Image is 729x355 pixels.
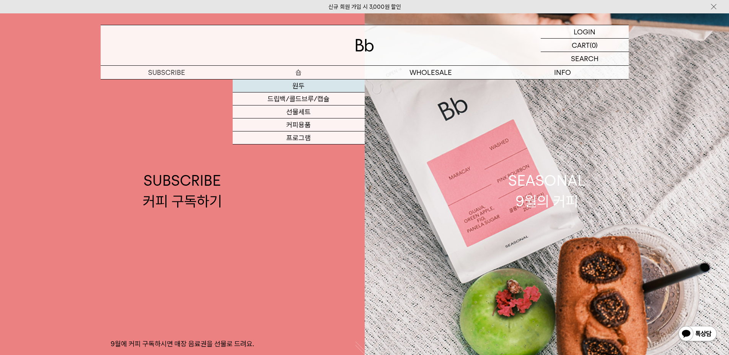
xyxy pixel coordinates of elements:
[143,170,222,211] div: SUBSCRIBE 커피 구독하기
[574,25,595,38] p: LOGIN
[233,118,365,131] a: 커피용품
[541,25,629,39] a: LOGIN
[572,39,590,52] p: CART
[101,66,233,79] a: SUBSCRIBE
[233,79,365,92] a: 원두
[497,66,629,79] p: INFO
[233,105,365,118] a: 선물세트
[590,39,598,52] p: (0)
[233,66,365,79] a: 숍
[328,3,401,10] a: 신규 회원 가입 시 3,000원 할인
[365,66,497,79] p: WHOLESALE
[571,52,599,65] p: SEARCH
[233,92,365,105] a: 드립백/콜드브루/캡슐
[233,131,365,144] a: 프로그램
[356,39,374,52] img: 로고
[541,39,629,52] a: CART (0)
[678,325,718,344] img: 카카오톡 채널 1:1 채팅 버튼
[508,170,585,211] div: SEASONAL 9월의 커피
